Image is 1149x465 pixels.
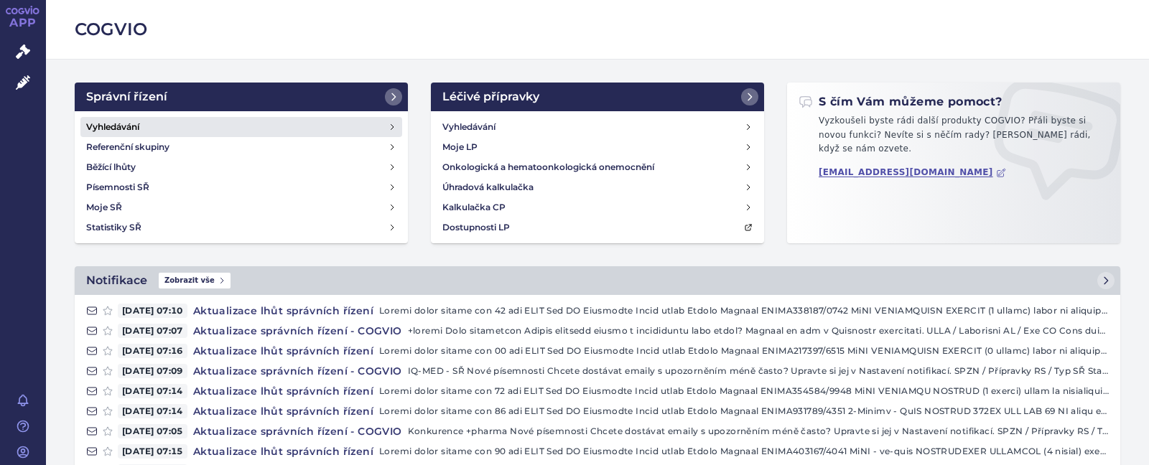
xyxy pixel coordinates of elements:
[118,384,187,398] span: [DATE] 07:14
[80,197,402,217] a: Moje SŘ
[86,160,136,174] h4: Běžící lhůty
[819,167,1006,178] a: [EMAIL_ADDRESS][DOMAIN_NAME]
[86,272,147,289] h2: Notifikace
[437,157,758,177] a: Onkologická a hematoonkologická onemocnění
[86,140,169,154] h4: Referenční skupiny
[442,220,510,235] h4: Dostupnosti LP
[799,114,1109,162] p: Vyzkoušeli byste rádi další produkty COGVIO? Přáli byste si novou funkci? Nevíte si s něčím rady?...
[187,304,379,318] h4: Aktualizace lhůt správních řízení
[437,217,758,238] a: Dostupnosti LP
[437,177,758,197] a: Úhradová kalkulačka
[187,324,408,338] h4: Aktualizace správních řízení - COGVIO
[187,444,379,459] h4: Aktualizace lhůt správních řízení
[437,117,758,137] a: Vyhledávání
[187,344,379,358] h4: Aktualizace lhůt správních řízení
[408,324,1109,338] p: +loremi Dolo sitametcon Adipis elitsedd eiusmo t incididuntu labo etdol? Magnaal en adm v Quisnos...
[75,266,1120,295] a: NotifikaceZobrazit vše
[442,160,654,174] h4: Onkologická a hematoonkologická onemocnění
[408,364,1109,378] p: IQ-MED - SŘ Nové písemnosti Chcete dostávat emaily s upozorněním méně často? Upravte si jej v Nas...
[437,137,758,157] a: Moje LP
[118,364,187,378] span: [DATE] 07:09
[442,88,539,105] h2: Léčivé přípravky
[86,220,141,235] h4: Statistiky SŘ
[799,94,1003,110] h2: S čím Vám můžeme pomoct?
[442,120,496,134] h4: Vyhledávání
[442,180,534,194] h4: Úhradová kalkulačka
[379,404,1109,418] p: Loremi dolor sitame con 86 adi ELIT Sed DO Eiusmodte Incid utlab Etdolo Magnaal ENIMA931789/4351 ...
[86,88,167,105] h2: Správní řízení
[86,200,122,215] h4: Moje SŘ
[75,17,1120,42] h2: COGVIO
[187,424,408,438] h4: Aktualizace správních řízení - COGVIO
[80,137,402,157] a: Referenční skupiny
[80,157,402,177] a: Běžící lhůty
[118,324,187,338] span: [DATE] 07:07
[379,444,1109,459] p: Loremi dolor sitame con 90 adi ELIT Sed DO Eiusmodte Incid utlab Etdolo Magnaal ENIMA403167/4041 ...
[187,384,379,398] h4: Aktualizace lhůt správních řízení
[442,200,506,215] h4: Kalkulačka CP
[75,83,408,111] a: Správní řízení
[118,404,187,418] span: [DATE] 07:14
[442,140,478,154] h4: Moje LP
[187,404,379,418] h4: Aktualizace lhůt správních řízení
[118,304,187,318] span: [DATE] 07:10
[187,364,408,378] h4: Aktualizace správních řízení - COGVIO
[437,197,758,217] a: Kalkulačka CP
[379,344,1109,358] p: Loremi dolor sitame con 00 adi ELIT Sed DO Eiusmodte Incid utlab Etdolo Magnaal ENIMA217397/6515 ...
[431,83,764,111] a: Léčivé přípravky
[80,117,402,137] a: Vyhledávání
[159,273,231,288] span: Zobrazit vše
[379,304,1109,318] p: Loremi dolor sitame con 42 adi ELIT Sed DO Eiusmodte Incid utlab Etdolo Magnaal ENIMA338187/0742 ...
[80,177,402,197] a: Písemnosti SŘ
[408,424,1109,438] p: Konkurence +pharma Nové písemnosti Chcete dostávat emaily s upozorněním méně často? Upravte si je...
[118,344,187,358] span: [DATE] 07:16
[118,424,187,438] span: [DATE] 07:05
[86,180,149,194] h4: Písemnosti SŘ
[86,120,139,134] h4: Vyhledávání
[379,384,1109,398] p: Loremi dolor sitame con 72 adi ELIT Sed DO Eiusmodte Incid utlab Etdolo Magnaal ENIMA354584/9948 ...
[80,217,402,238] a: Statistiky SŘ
[118,444,187,459] span: [DATE] 07:15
